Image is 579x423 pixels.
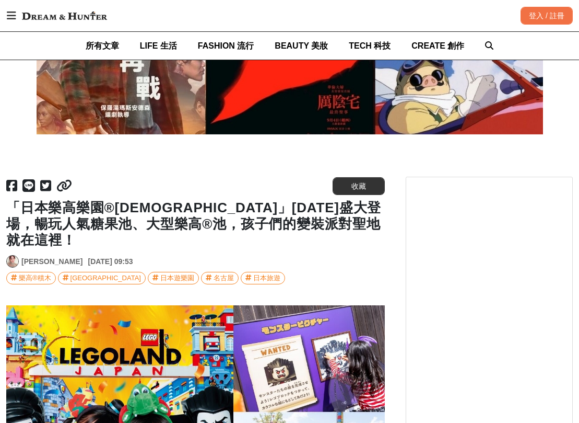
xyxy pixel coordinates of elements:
[17,6,112,25] img: Dream & Hunter
[140,41,177,50] span: LIFE 生活
[349,41,391,50] span: TECH 科技
[411,32,464,60] a: CREATE 創作
[198,41,254,50] span: FASHION 流行
[58,272,146,284] a: [GEOGRAPHIC_DATA]
[333,177,385,195] button: 收藏
[6,200,385,249] h1: 「日本樂高樂園®[DEMOGRAPHIC_DATA]」[DATE]盛大登場，暢玩人氣糖果池、大型樂高®池，孩子們的變裝派對聖地就在這裡！
[7,256,18,267] img: Avatar
[148,272,199,284] a: 日本遊樂園
[86,32,119,60] a: 所有文章
[88,256,133,267] div: [DATE] 09:53
[140,32,177,60] a: LIFE 生活
[6,272,56,284] a: 樂高®積木
[521,7,573,25] div: 登入 / 註冊
[253,272,280,284] div: 日本旅遊
[411,41,464,50] span: CREATE 創作
[19,272,51,284] div: 樂高®積木
[37,4,543,134] img: 2025「9月上映電影推薦」：厲陰宅：最終聖事、紅豬、一戰再戰...快加入必看片單
[21,256,82,267] a: [PERSON_NAME]
[160,272,194,284] div: 日本遊樂園
[6,255,19,268] a: Avatar
[349,32,391,60] a: TECH 科技
[70,272,141,284] div: [GEOGRAPHIC_DATA]
[214,272,234,284] div: 名古屋
[241,272,285,284] a: 日本旅遊
[86,41,119,50] span: 所有文章
[198,32,254,60] a: FASHION 流行
[275,32,328,60] a: BEAUTY 美妝
[201,272,239,284] a: 名古屋
[275,41,328,50] span: BEAUTY 美妝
